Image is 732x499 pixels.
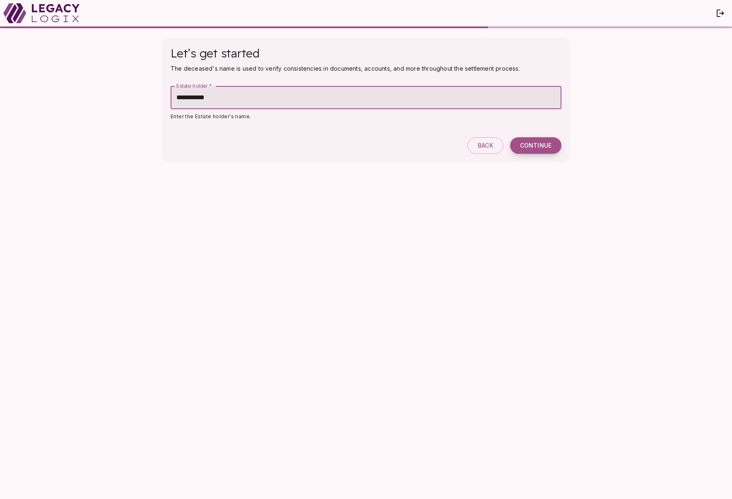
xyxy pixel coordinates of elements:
button: Continue [510,137,561,154]
span: The deceased's name is used to verify consistencies in documents, accounts, and more throughout t... [171,65,520,72]
label: Estate holder [176,82,212,89]
button: Back [467,137,503,154]
span: Continue [520,142,551,149]
span: Enter the Estate holder's name. [171,113,251,119]
span: Back [478,142,493,149]
span: Let’s get started [171,46,260,60]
